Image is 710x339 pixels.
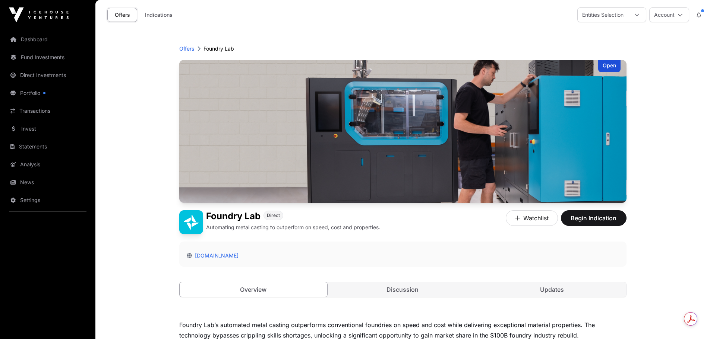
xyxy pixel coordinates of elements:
[6,138,89,155] a: Statements
[570,214,617,223] span: Begin Indication
[6,85,89,101] a: Portfolio
[180,282,626,297] nav: Tabs
[578,8,628,22] div: Entities Selection
[6,103,89,119] a: Transactions
[206,210,261,222] h1: Foundry Lab
[329,282,477,297] a: Discussion
[598,60,621,72] div: Open
[6,121,89,137] a: Invest
[6,174,89,191] a: News
[179,282,328,297] a: Overview
[561,218,627,225] a: Begin Indication
[267,212,280,218] span: Direct
[649,7,689,22] button: Account
[192,252,239,259] a: [DOMAIN_NAME]
[206,224,380,231] p: Automating metal casting to outperform on speed, cost and properties.
[179,45,194,52] a: Offers
[179,210,203,234] img: Foundry Lab
[6,31,89,48] a: Dashboard
[6,192,89,208] a: Settings
[561,210,627,226] button: Begin Indication
[179,60,627,203] img: Foundry Lab
[478,282,626,297] a: Updates
[9,7,69,22] img: Icehouse Ventures Logo
[6,67,89,83] a: Direct Investments
[203,45,234,52] p: Foundry Lab
[506,210,558,226] button: Watchlist
[6,49,89,65] a: Fund Investments
[107,8,137,22] a: Offers
[140,8,177,22] a: Indications
[6,156,89,173] a: Analysis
